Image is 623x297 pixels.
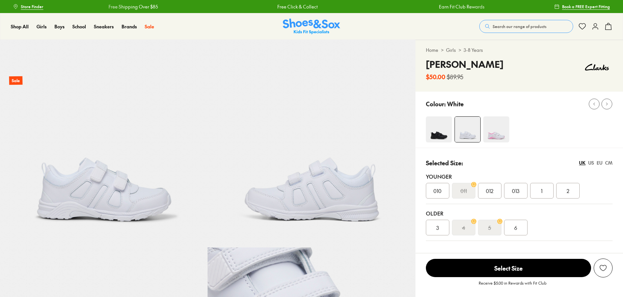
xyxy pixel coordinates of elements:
span: 3 [436,224,439,231]
img: SNS_Logo_Responsive.svg [283,19,340,35]
a: Shoes & Sox [283,19,340,35]
p: Selected Size: [426,158,463,167]
img: 4-475014_1 [426,116,452,142]
a: Free Shipping Over $85 [108,3,157,10]
span: 010 [433,187,442,195]
span: 6 [514,224,517,231]
a: Brands [122,23,137,30]
s: 4 [462,224,465,231]
div: Unsure on sizing? We have a range of resources to help [426,251,613,258]
a: Boys [54,23,65,30]
button: Add to Wishlist [594,259,613,277]
span: Search our range of products [493,23,546,29]
span: 012 [486,187,493,195]
p: Sale [9,76,22,85]
div: EU [597,159,602,166]
img: 5-475015_1 [208,40,415,247]
s: 011 [460,187,467,195]
div: Older [426,209,613,217]
a: School [72,23,86,30]
a: Girls [36,23,47,30]
span: 2 [567,187,569,195]
h4: [PERSON_NAME] [426,57,503,71]
span: Select Size [426,259,591,277]
p: White [447,99,464,108]
b: $50.00 [426,72,445,81]
p: Receive $5.00 in Rewards with Fit Club [479,280,546,292]
img: 4-475013_1 [483,116,509,142]
div: US [588,159,594,166]
span: Store Finder [21,4,43,9]
a: Girls [446,47,456,53]
a: 3-8 Years [464,47,483,53]
a: Book a FREE Expert Fitting [554,1,610,12]
button: Select Size [426,259,591,277]
a: Store Finder [13,1,43,12]
a: Sale [145,23,154,30]
img: 4-475012_1 [455,117,480,142]
span: Book a FREE Expert Fitting [562,4,610,9]
a: Sneakers [94,23,114,30]
a: Home [426,47,438,53]
a: Shop All [11,23,29,30]
button: Search our range of products [479,20,573,33]
div: > > [426,47,613,53]
div: CM [605,159,613,166]
span: 1 [541,187,543,195]
p: Colour: [426,99,446,108]
s: 5 [488,224,491,231]
a: Earn Fit Club Rewards [438,3,484,10]
a: Free Click & Collect [277,3,317,10]
img: Vendor logo [581,57,613,77]
div: UK [579,159,586,166]
s: $89.95 [447,72,463,81]
div: Younger [426,172,613,180]
span: 013 [512,187,519,195]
